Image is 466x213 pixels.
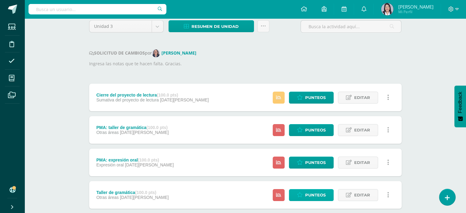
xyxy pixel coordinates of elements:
[96,130,119,135] span: Otras áreas
[301,21,401,32] input: Busca la actividad aquí...
[191,21,239,32] span: Resumen de unidad
[96,93,209,97] div: Cierre del proyecto de lectura
[125,162,174,167] span: [DATE][PERSON_NAME]
[96,97,159,102] span: Sumativa del proyecto de lectura
[152,49,160,57] img: 1fc73b6c21a835839e6c4952864e5f80.png
[305,157,326,168] span: Punteos
[89,49,402,57] div: por
[89,60,402,67] p: Ingresa las notas que te hacen falta. Gracias.
[146,125,168,130] strong: (100.0 pts)
[398,9,433,14] span: Mi Perfil
[454,86,466,127] button: Feedback - Mostrar encuesta
[120,130,169,135] span: [DATE][PERSON_NAME]
[96,190,169,195] div: Taller de gramática
[457,92,463,113] span: Feedback
[289,157,334,169] a: Punteos
[289,189,334,201] a: Punteos
[354,92,370,103] span: Editar
[28,4,166,14] input: Busca un usuario...
[89,21,163,32] a: Unidad 3
[94,21,147,32] span: Unidad 3
[169,20,254,32] a: Resumen de unidad
[289,124,334,136] a: Punteos
[96,125,169,130] div: PMA: taller de gramática
[89,50,145,56] strong: SOLICITUD DE CAMBIOS
[138,158,159,162] strong: (100.0 pts)
[398,4,433,10] span: [PERSON_NAME]
[96,195,119,200] span: Otras áreas
[289,92,334,104] a: Punteos
[161,50,196,56] strong: [PERSON_NAME]
[96,162,124,167] span: Expresión oral
[305,124,326,136] span: Punteos
[96,158,174,162] div: PMA: expresión oral
[305,92,326,103] span: Punteos
[135,190,156,195] strong: (100.0 pts)
[354,189,370,201] span: Editar
[120,195,169,200] span: [DATE][PERSON_NAME]
[152,50,199,56] a: [PERSON_NAME]
[381,3,393,15] img: f694820f4938eda63754dc7830486a17.png
[305,189,326,201] span: Punteos
[157,93,178,97] strong: (100.0 pts)
[160,97,209,102] span: [DATE][PERSON_NAME]
[354,157,370,168] span: Editar
[354,124,370,136] span: Editar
